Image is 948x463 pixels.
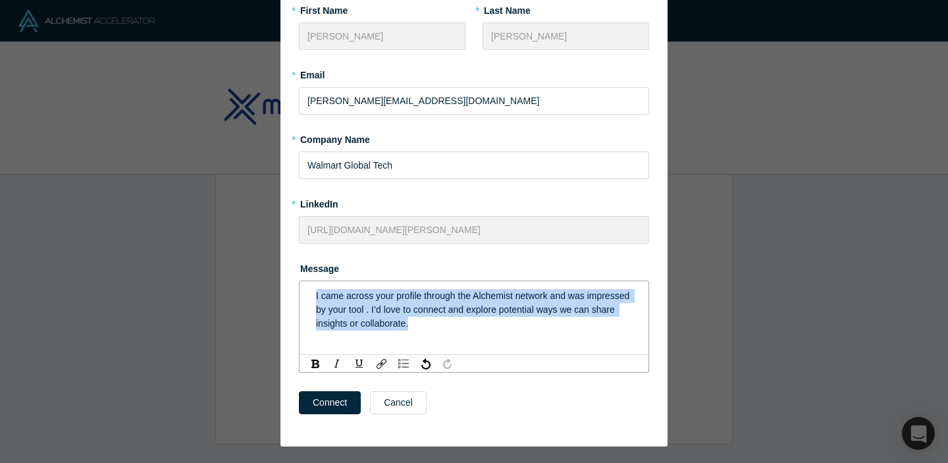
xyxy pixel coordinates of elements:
[316,290,632,329] span: I came across your profile through the Alchemist network and was impressed by your tool . I’d lov...
[304,357,371,370] div: rdw-inline-control
[439,357,456,370] div: Redo
[373,357,390,370] div: Link
[299,193,338,211] label: LinkedIn
[308,285,641,335] div: rdw-editor
[417,357,434,370] div: Undo
[351,357,368,370] div: Underline
[299,64,649,82] label: Email
[299,281,649,355] div: rdw-wrapper
[415,357,458,370] div: rdw-history-control
[371,357,392,370] div: rdw-link-control
[299,354,649,373] div: rdw-toolbar
[299,128,649,147] label: Company Name
[299,391,361,414] button: Connect
[307,357,323,370] div: Bold
[299,258,649,276] label: Message
[329,357,346,370] div: Italic
[392,357,415,370] div: rdw-list-control
[370,391,427,414] button: Cancel
[395,357,412,370] div: Unordered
